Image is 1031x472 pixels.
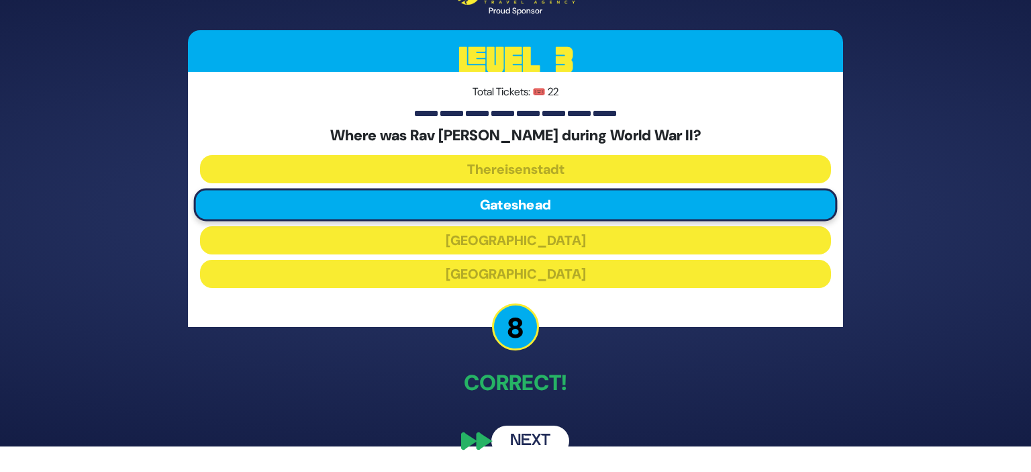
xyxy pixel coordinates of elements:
[491,426,569,457] button: Next
[455,5,576,17] div: Proud Sponsor
[200,260,831,288] button: [GEOGRAPHIC_DATA]
[194,188,838,221] button: Gateshead
[200,127,831,144] h5: Where was Rav [PERSON_NAME] during World War II?
[492,303,539,350] p: 8
[200,226,831,254] button: [GEOGRAPHIC_DATA]
[188,30,843,91] h3: Level 3
[188,367,843,399] p: Correct!
[200,84,831,100] p: Total Tickets: 🎟️ 22
[200,155,831,183] button: Thereisenstadt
